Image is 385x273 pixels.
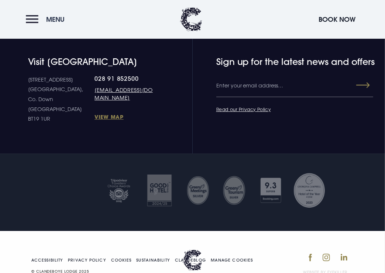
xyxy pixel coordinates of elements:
a: Manage your cookie settings. [211,258,253,262]
p: [STREET_ADDRESS] [GEOGRAPHIC_DATA], Co. Down [GEOGRAPHIC_DATA] BT19 1UR [28,75,94,124]
button: Menu [26,11,68,27]
a: Clandeblog [175,258,206,262]
img: Tripadvisor travellers choice 2025 [102,172,135,209]
h4: Sign up for the latest news and offers [216,56,345,67]
a: [EMAIL_ADDRESS][DOMAIN_NAME] [94,86,155,101]
img: GM SILVER TRANSPARENT [223,176,246,205]
img: Booking com 1 [256,172,285,209]
a: 028 91 852500 [94,75,155,82]
img: Facebook [309,253,312,262]
img: Good hotel 24 25 2 [143,172,176,209]
a: View Map [94,113,155,120]
img: Instagram [323,253,330,261]
a: Read our Privacy Policy [216,106,271,112]
a: Cookies [111,258,132,262]
button: Submit [343,79,370,92]
img: LinkedIn [341,254,347,260]
input: Enter your email address… [216,75,373,97]
img: Clandeboye Lodge [180,7,202,31]
h4: Visit [GEOGRAPHIC_DATA] [28,56,157,67]
button: Book Now [315,11,359,27]
a: Privacy Policy [68,258,106,262]
img: Georgina Campbell Award 2023 [293,172,326,209]
a: Sustainability [136,258,170,262]
a: Accessibility [31,258,63,262]
span: Menu [46,15,65,24]
img: Untitled design 35 [186,176,210,205]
